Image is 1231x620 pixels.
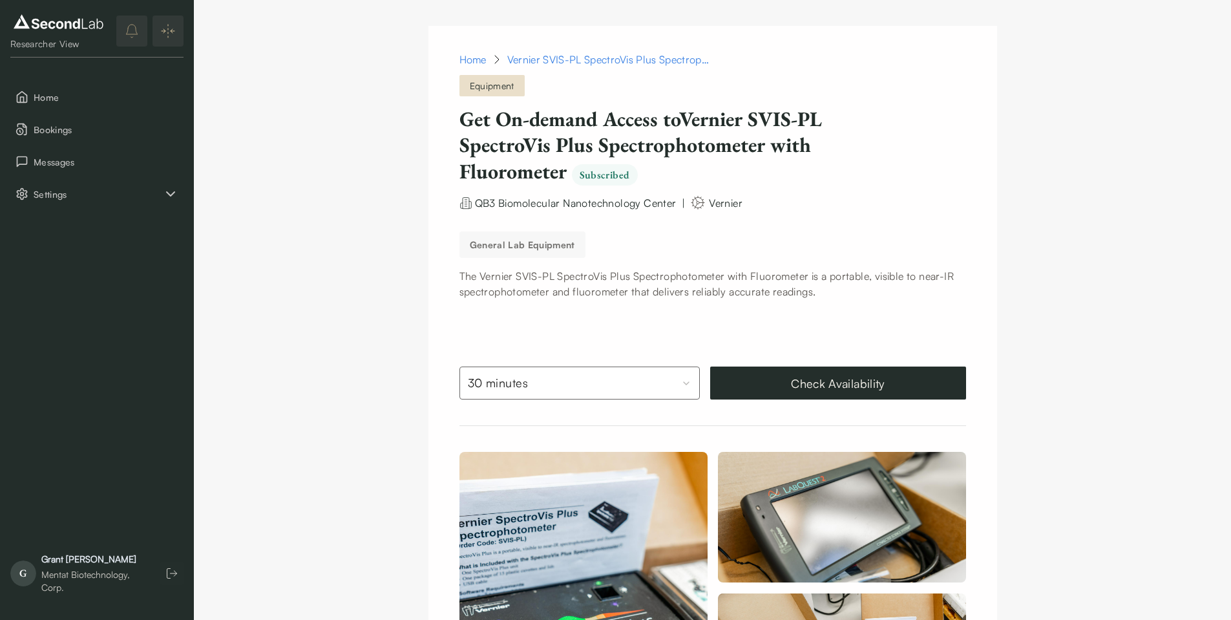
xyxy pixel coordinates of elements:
span: Settings [34,187,163,201]
span: Messages [34,155,178,169]
button: Home [10,83,184,111]
button: Settings [10,180,184,208]
button: Log out [160,562,184,585]
div: Vernier SVIS-PL SpectroVis Plus Spectrophotometer with Fluorometer [507,52,714,67]
span: Equipment [459,75,525,96]
button: Check Availability [710,367,966,400]
a: Home [459,52,487,67]
img: Vernier SVIS-PL SpectroVis Plus Spectrophotometer with Fluorometer 1 [718,452,966,583]
span: G [10,561,36,586]
img: logo [10,12,107,32]
p: The Vernier SVIS-PL SpectroVis Plus Spectrophotometer with Fluorometer is a portable, visible to ... [459,268,966,299]
button: Expand/Collapse sidebar [153,16,184,47]
span: Bookings [34,123,178,136]
div: Mentat Biotechnology, Corp. [41,568,147,594]
div: Settings sub items [10,180,184,208]
span: QB3 Biomolecular Nanotechnology Center [475,197,677,209]
img: manufacturer [690,195,706,211]
span: Home [34,91,178,104]
h1: Get On-demand Access to Vernier SVIS-PL SpectroVis Plus Spectrophotometer with Fluorometer [459,106,900,184]
a: QB3 Biomolecular Nanotechnology Center [475,195,677,208]
button: General Lab equipment [459,231,585,258]
span: Subscribed [572,164,638,186]
button: notifications [116,16,147,47]
div: | [682,195,685,211]
button: Select booking duration [459,367,700,400]
div: Grant [PERSON_NAME] [41,553,147,566]
div: Researcher View [10,37,107,50]
button: Messages [10,148,184,175]
span: Vernier [709,197,742,209]
button: Bookings [10,116,184,143]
